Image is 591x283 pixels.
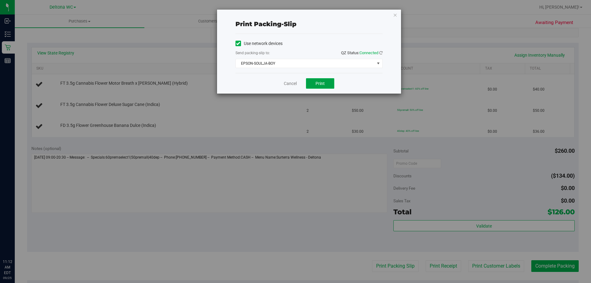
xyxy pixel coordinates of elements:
span: Print [316,81,325,86]
label: Use network devices [235,40,283,47]
label: Send packing-slip to: [235,50,270,56]
a: Cancel [284,80,297,87]
button: Print [306,78,334,89]
span: select [374,59,382,68]
span: Connected [360,51,378,55]
span: EPSON-SOULJA-BOY [236,59,375,68]
span: QZ Status: [341,51,383,55]
span: Print packing-slip [235,20,296,28]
